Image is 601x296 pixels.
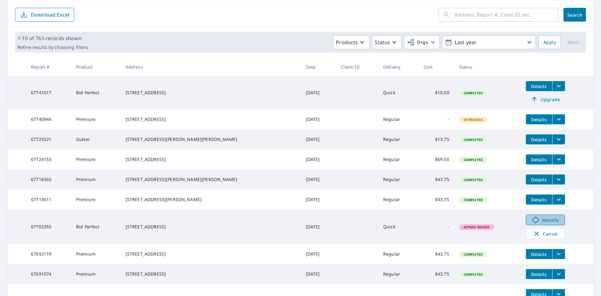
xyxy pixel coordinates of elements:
[419,76,454,109] td: $18.00
[455,6,558,23] input: Address, Report #, Claim ID, etc.
[419,58,454,76] th: Cost
[301,190,336,210] td: [DATE]
[552,134,565,144] button: filesDropdownBtn-67725521
[126,136,296,143] div: [STREET_ADDRESS][PERSON_NAME][PERSON_NAME]
[372,35,402,49] button: Status
[419,210,454,244] td: -
[71,169,121,190] td: Premium
[378,109,419,129] td: Regular
[31,11,69,18] p: Download Excel
[18,44,88,50] p: Refine results by choosing filters
[26,210,71,244] td: 67702355
[336,39,358,46] p: Products
[26,129,71,149] td: 67725521
[532,230,558,237] span: Cancel
[126,271,296,277] div: [STREET_ADDRESS]
[71,264,121,284] td: Premium
[526,81,552,91] button: detailsBtn-67741017
[26,58,71,76] th: Report #
[26,169,71,190] td: 67718365
[460,158,486,162] span: Completed
[71,190,121,210] td: Premium
[530,271,548,277] span: Details
[71,58,121,76] th: Product
[563,8,586,22] button: Search
[375,39,390,46] p: Status
[336,58,378,76] th: Claim ID
[526,134,552,144] button: detailsBtn-67725521
[530,197,548,203] span: Details
[126,224,296,230] div: [STREET_ADDRESS]
[378,264,419,284] td: Regular
[126,196,296,203] div: [STREET_ADDRESS][PERSON_NAME]
[126,90,296,96] div: [STREET_ADDRESS]
[419,244,454,264] td: $43.75
[538,35,561,49] button: Apply
[442,35,536,49] button: Last year
[301,210,336,244] td: [DATE]
[530,83,548,89] span: Details
[301,109,336,129] td: [DATE]
[126,156,296,163] div: [STREET_ADDRESS]
[552,174,565,184] button: filesDropdownBtn-67718365
[552,269,565,279] button: filesDropdownBtn-67691074
[301,264,336,284] td: [DATE]
[301,169,336,190] td: [DATE]
[378,190,419,210] td: Regular
[126,176,296,183] div: [STREET_ADDRESS][PERSON_NAME][PERSON_NAME]
[552,81,565,91] button: filesDropdownBtn-67741017
[419,149,454,169] td: $69.50
[419,190,454,210] td: $43.75
[26,190,71,210] td: 67715611
[460,252,486,257] span: Completed
[526,154,552,164] button: detailsBtn-67724153
[378,76,419,109] td: Quick
[26,264,71,284] td: 67691074
[71,244,121,264] td: Premium
[71,109,121,129] td: Premium
[526,215,565,225] a: Identify
[15,8,74,22] button: Download Excel
[526,195,552,205] button: detailsBtn-67715611
[26,244,71,264] td: 67692119
[530,157,548,163] span: Details
[460,198,486,202] span: Completed
[526,94,565,104] a: Upgrade
[460,225,494,229] span: Action Needed
[526,249,552,259] button: detailsBtn-67692119
[404,35,439,49] button: Orgs
[333,35,369,49] button: Products
[301,129,336,149] td: [DATE]
[552,195,565,205] button: filesDropdownBtn-67715611
[378,129,419,149] td: Regular
[460,138,486,142] span: Completed
[378,210,419,244] td: Quick
[71,129,121,149] td: Gutter
[26,149,71,169] td: 67724153
[568,12,581,18] span: Search
[71,149,121,169] td: Premium
[526,114,552,124] button: detailsBtn-67740944
[126,251,296,257] div: [STREET_ADDRESS]
[18,34,88,42] p: 1-10 of 763 records shown
[301,76,336,109] td: [DATE]
[526,174,552,184] button: detailsBtn-67718365
[378,244,419,264] td: Regular
[530,216,561,224] span: Identify
[526,228,565,239] button: Cancel
[530,117,548,122] span: Details
[419,109,454,129] td: -
[543,39,556,46] span: Apply
[419,129,454,149] td: $13.75
[552,154,565,164] button: filesDropdownBtn-67724153
[460,91,486,95] span: Completed
[126,116,296,122] div: [STREET_ADDRESS]
[526,269,552,279] button: detailsBtn-67691074
[301,149,336,169] td: [DATE]
[452,37,526,48] p: Last year
[301,58,336,76] th: Date
[301,244,336,264] td: [DATE]
[454,58,521,76] th: Status
[530,96,561,103] span: Upgrade
[378,149,419,169] td: Regular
